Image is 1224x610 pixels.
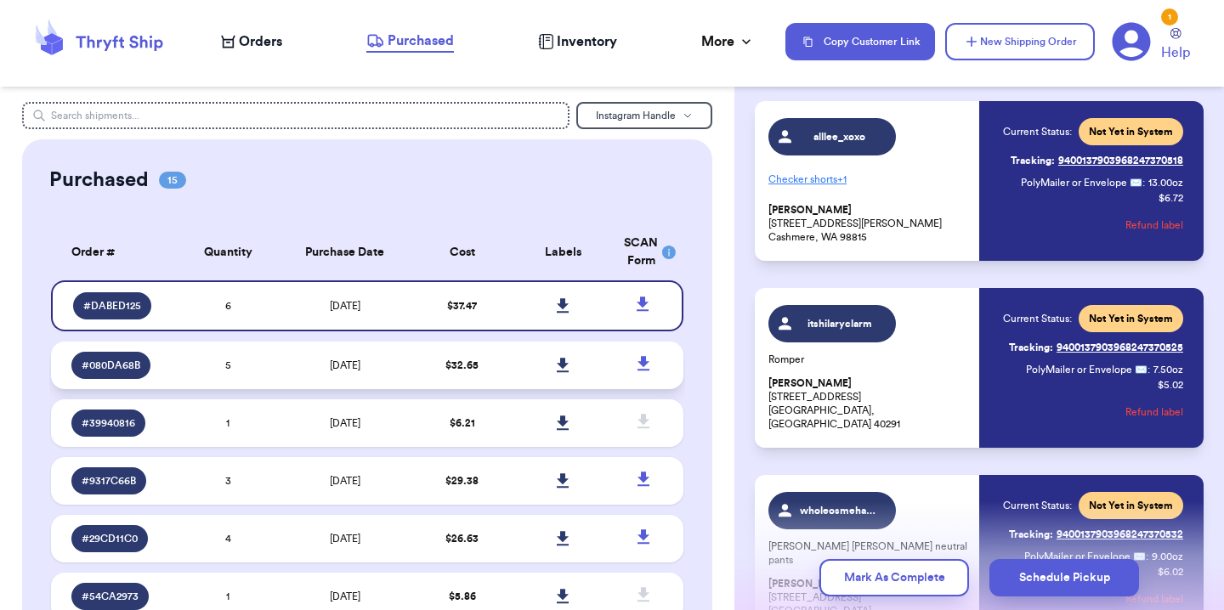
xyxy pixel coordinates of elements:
span: Current Status: [1003,125,1072,138]
span: [DATE] [330,476,360,486]
a: Orders [221,31,282,52]
th: Cost [411,224,513,280]
span: # 54CA2973 [82,590,139,603]
p: $ 5.02 [1158,378,1183,392]
span: Purchased [388,31,454,51]
span: : [1142,176,1145,189]
span: alllee_xoxo [800,130,881,144]
button: Instagram Handle [576,102,712,129]
span: 1 [226,591,229,602]
input: Search shipments... [22,102,569,129]
span: + 1 [837,174,847,184]
th: Purchase Date [279,224,411,280]
span: # 9317C66B [82,474,136,488]
p: Romper [768,353,969,366]
a: 1 [1112,22,1151,61]
a: Tracking:9400137903968247370525 [1009,334,1183,361]
div: 1 [1161,8,1178,25]
span: 5 [225,360,231,370]
button: Refund label [1125,206,1183,244]
span: Tracking: [1009,341,1053,354]
span: : [1147,363,1150,376]
span: $ 5.86 [449,591,476,602]
span: $ 29.38 [445,476,479,486]
span: Help [1161,42,1190,63]
span: [DATE] [330,360,360,370]
div: SCAN Form [624,234,663,270]
span: Instagram Handle [596,110,676,121]
span: Current Status: [1003,499,1072,512]
button: Refund label [1125,393,1183,431]
span: Tracking: [1009,528,1053,541]
span: PolyMailer or Envelope ✉️ [1026,364,1147,375]
span: Not Yet in System [1089,499,1173,512]
span: $ 32.65 [445,360,479,370]
span: 13.00 oz [1148,176,1183,189]
span: 4 [225,534,231,544]
p: Checker shorts [768,166,969,193]
span: [PERSON_NAME] [768,377,852,390]
p: [STREET_ADDRESS] [GEOGRAPHIC_DATA], [GEOGRAPHIC_DATA] 40291 [768,376,969,431]
span: Not Yet in System [1089,125,1173,138]
th: Labels [513,224,614,280]
h2: Purchased [49,167,149,194]
button: Copy Customer Link [785,23,935,60]
span: 6 [225,301,231,311]
span: Not Yet in System [1089,312,1173,325]
a: Purchased [366,31,454,53]
span: [DATE] [330,418,360,428]
span: Orders [239,31,282,52]
p: [STREET_ADDRESS][PERSON_NAME] Cashmere, WA 98815 [768,203,969,244]
span: PolyMailer or Envelope ✉️ [1021,178,1142,188]
span: itshilaryclarm [800,317,881,330]
div: More [701,31,755,52]
span: 15 [159,172,186,189]
th: Order # [51,224,178,280]
span: # DABED125 [83,299,141,313]
span: Tracking: [1011,154,1055,167]
button: Schedule Pickup [989,559,1139,596]
button: Mark As Complete [819,559,969,596]
span: Inventory [557,31,617,52]
span: wholeosmehaus_ [800,504,881,517]
span: $ 6.21 [450,418,475,428]
span: $ 37.47 [447,301,477,311]
p: $ 6.72 [1159,191,1183,205]
span: [DATE] [330,534,360,544]
span: [DATE] [330,301,360,311]
p: [PERSON_NAME] [PERSON_NAME] neutral pants [768,539,969,567]
span: # 39940816 [82,416,135,430]
span: Current Status: [1003,312,1072,325]
span: # 080DA68B [82,359,140,372]
span: 7.50 oz [1153,363,1183,376]
span: # 29CD11C0 [82,532,138,545]
a: Tracking:9400137903968247370532 [1009,521,1183,548]
a: Tracking:9400137903968247370518 [1011,147,1183,174]
button: New Shipping Order [945,23,1095,60]
span: 3 [225,476,231,486]
span: $ 26.63 [445,534,479,544]
span: [PERSON_NAME] [768,204,852,217]
a: Help [1161,28,1190,63]
span: 1 [226,418,229,428]
th: Quantity [178,224,279,280]
span: [DATE] [330,591,360,602]
a: Inventory [538,31,617,52]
